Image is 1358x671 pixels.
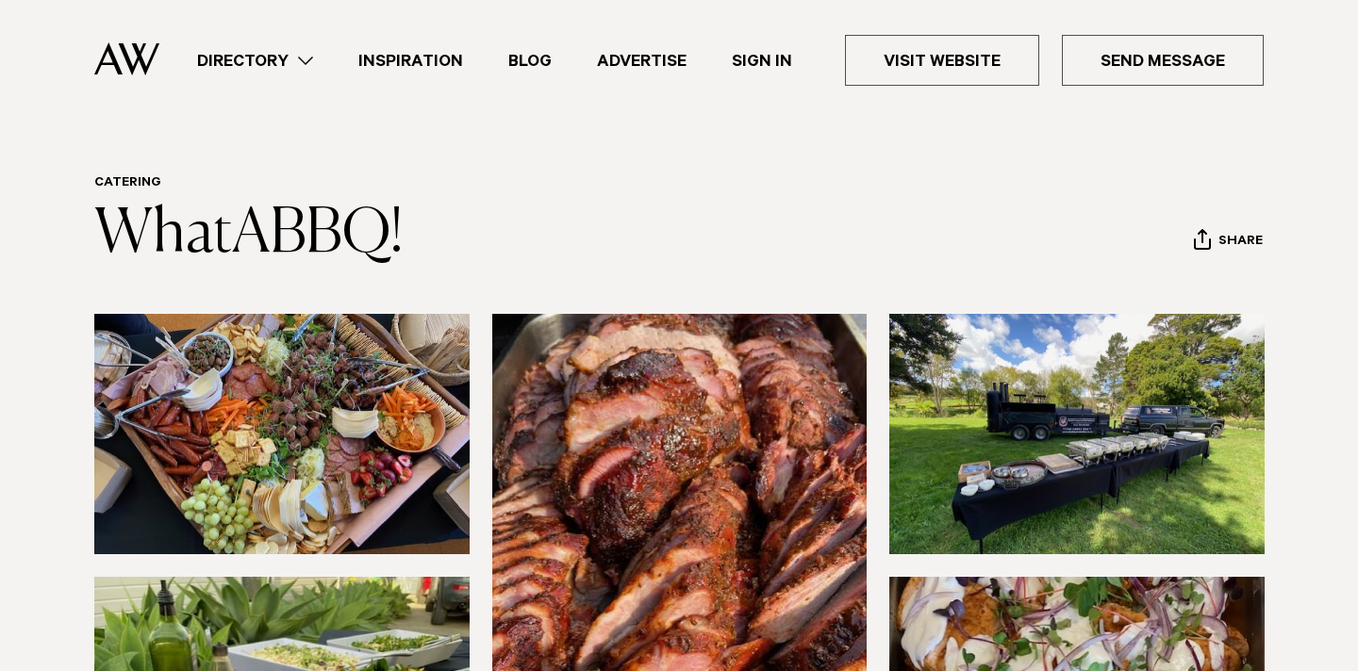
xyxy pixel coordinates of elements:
[486,48,574,74] a: Blog
[94,176,161,191] a: Catering
[574,48,709,74] a: Advertise
[1218,234,1263,252] span: Share
[94,42,159,75] img: Auckland Weddings Logo
[1193,228,1264,256] button: Share
[1062,35,1264,86] a: Send Message
[336,48,486,74] a: Inspiration
[94,205,404,265] a: WhatABBQ!
[845,35,1039,86] a: Visit Website
[174,48,336,74] a: Directory
[709,48,815,74] a: Sign In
